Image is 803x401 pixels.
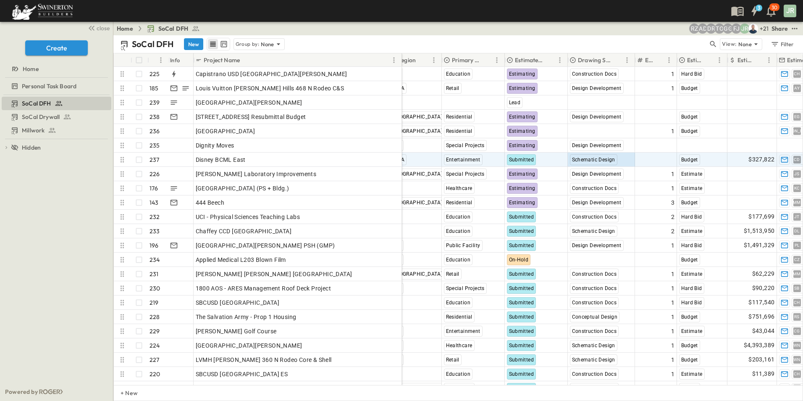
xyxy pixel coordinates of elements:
span: Estimating [509,114,535,120]
span: Design Development [572,243,622,248]
span: Schematic Design [572,343,615,348]
button: Sort [755,55,764,65]
span: Design Development [572,142,622,148]
span: Residential [446,128,472,134]
span: [STREET_ADDRESS] Resubmittal Budget [196,113,306,121]
button: JR [783,4,797,18]
span: Construction Docs [572,300,617,306]
a: Personal Task Board [2,80,110,92]
span: Hard Bid [681,243,702,248]
span: Design Development [572,200,622,206]
span: [GEOGRAPHIC_DATA] [196,127,255,135]
span: Budget [681,357,698,363]
p: 219 [150,298,159,307]
span: Estimating [509,200,535,206]
p: View: [722,40,737,49]
p: 228 [150,313,160,321]
p: 227 [150,356,160,364]
span: Submitted [509,214,534,220]
button: Sort [546,55,555,65]
span: 1950 [GEOGRAPHIC_DATA] St ([GEOGRAPHIC_DATA] & Grape) [196,384,367,393]
span: Hidden [22,143,41,152]
button: Menu [622,55,632,65]
span: 1 [671,127,674,135]
p: 196 [150,241,159,250]
span: Personal Task Board [22,82,76,90]
span: [PERSON_NAME] Golf Course [196,327,277,335]
div: Gerrad Gerber (gerrad.gerber@swinerton.com) [723,24,733,34]
p: + 21 [760,24,768,33]
button: kanban view [218,39,229,49]
span: Entertainment [446,328,480,334]
span: $4,393,389 [744,340,775,350]
button: Sort [241,55,251,65]
a: SoCal DFH [2,98,110,109]
span: $203,161 [748,355,774,364]
span: Education [446,300,471,306]
p: 30 [772,4,777,11]
span: [GEOGRAPHIC_DATA][PERSON_NAME] PSH (GMP) [196,241,335,250]
span: Submitted [509,271,534,277]
span: CD [794,159,800,160]
span: Education [446,371,471,377]
span: close [97,24,110,32]
button: Menu [156,55,166,65]
span: Capistrano USD [GEOGRAPHIC_DATA][PERSON_NAME] [196,70,347,78]
p: 229 [150,327,160,335]
span: Residential [446,114,472,120]
span: $1,513,950 [744,226,775,236]
button: Sort [417,55,427,65]
p: 234 [150,256,160,264]
div: SoCal DFHtest [2,97,111,110]
span: 1 [671,284,674,293]
span: Special Projects [446,171,485,177]
span: [PERSON_NAME] [PERSON_NAME] [GEOGRAPHIC_DATA] [196,270,352,278]
span: Louis Vuitton [PERSON_NAME] Hills 468 N Rodeo C&S [196,84,344,92]
span: Construction Docs [572,285,617,291]
p: 220 [150,370,160,378]
span: Healthcare [446,343,472,348]
h6: 3 [758,5,760,11]
span: Dignity Moves [196,141,234,150]
p: Estimate Status [515,56,544,64]
div: Francisco J. Sanchez (frsanchez@swinerton.com) [731,24,741,34]
button: Sort [483,55,492,65]
span: Education [446,257,471,263]
span: [GEOGRAPHIC_DATA] [391,114,443,120]
a: SoCal DFH [147,24,200,33]
a: Home [117,24,133,33]
a: SoCal Drywall [2,111,110,123]
span: Budget [681,128,698,134]
div: SoCal Drywalltest [2,110,111,124]
span: Home [23,65,39,73]
span: $90,220 [752,283,775,293]
p: 230 [150,284,160,293]
span: Submitted [509,285,534,291]
span: Estimate [681,271,703,277]
span: 2 [671,213,674,221]
span: SoCal Drywall [22,113,60,121]
button: row view [208,39,218,49]
span: 1 [671,327,674,335]
button: Menu [389,55,399,65]
span: Construction Docs [572,371,617,377]
span: Estimating [509,71,535,77]
div: Share [772,24,788,33]
button: New [184,38,203,50]
span: Estimating [509,171,535,177]
div: Millworktest [2,124,111,137]
span: Schematic Design [572,228,615,234]
span: Disney BCML East [196,156,246,164]
img: Brandon Norcutt (brandon.norcutt@swinerton.com) [748,24,758,34]
span: Healthcare [446,185,472,191]
span: [GEOGRAPHIC_DATA] (PS + Bldg.) [196,184,289,193]
div: Robert Zeilinger (robert.zeilinger@swinerton.com) [689,24,699,34]
nav: breadcrumbs [117,24,205,33]
span: Estimating [509,185,535,191]
p: 226 [150,170,160,178]
div: Joshua Russell (joshua.russell@swinerton.com) [740,24,750,34]
span: Lead [509,100,521,106]
button: Menu [764,55,774,65]
span: Estimating [509,128,535,134]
